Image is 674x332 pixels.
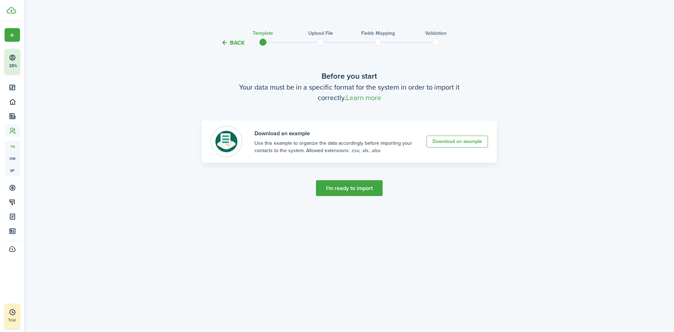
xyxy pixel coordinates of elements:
h3: Fields mapping [361,30,395,37]
img: TenantCloud [7,7,16,14]
h3: Upload file [308,30,333,37]
h3: Validation [425,30,447,37]
a: Download an example [427,136,488,148]
a: tn [5,141,20,152]
wizard-step-header-description: Your data must be in a specific format for the system in order to import it correctly. [202,82,497,103]
button: Open menu [5,28,20,42]
button: 25% [5,49,63,74]
a: Learn more [346,94,381,102]
banner-title: Download an example [255,129,414,138]
a: Trial [5,304,20,328]
a: ow [5,152,20,164]
img: File template [211,126,242,157]
wizard-step-header-title: Before you start [202,70,497,82]
button: Back [221,39,245,46]
h3: Template [253,30,273,37]
import-template-banner-description: Use this example to organize the data accordingly before importing your contacts to the system. A... [255,139,414,154]
a: sp [5,164,20,176]
p: Trial [8,317,36,323]
button: I'm ready to import [316,180,383,196]
p: 25% [9,63,18,69]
